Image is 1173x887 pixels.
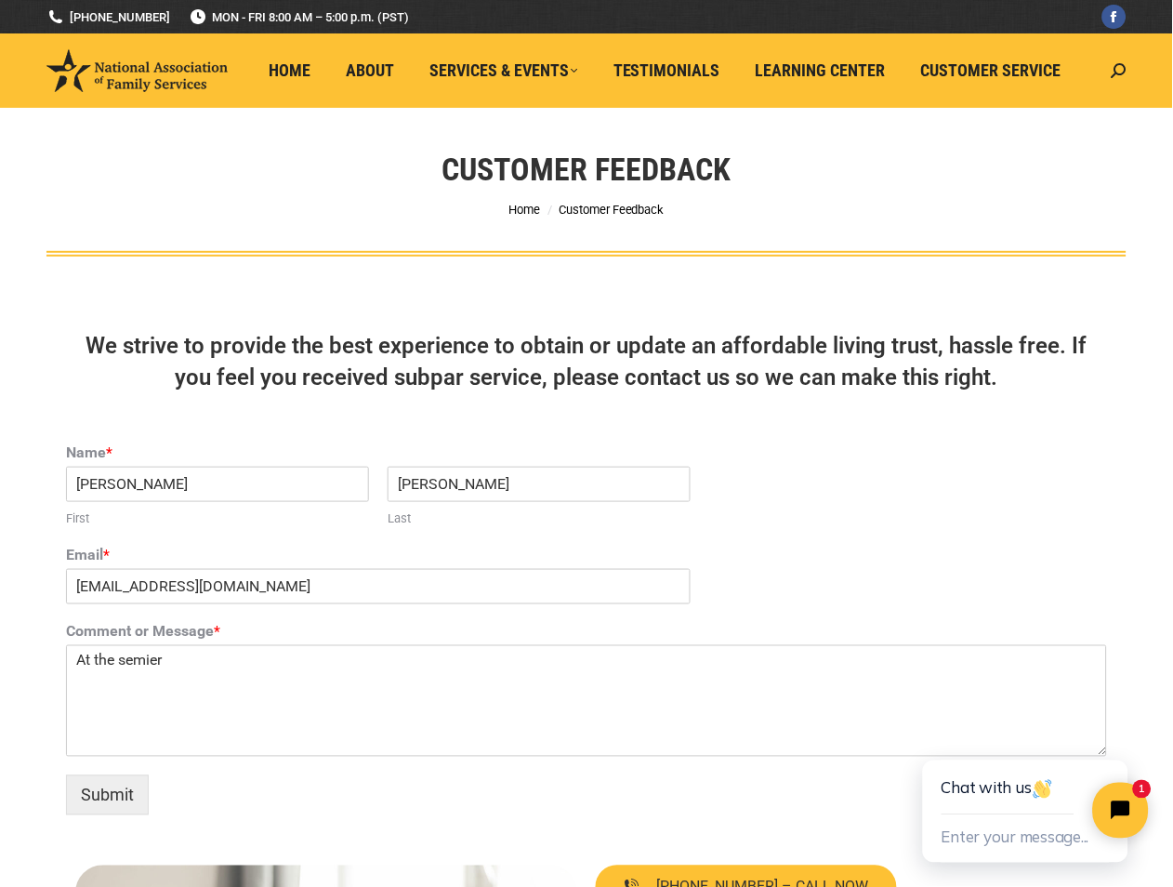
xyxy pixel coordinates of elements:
span: Customer Feedback [559,203,665,217]
h3: We strive to provide the best experience to obtain or update an affordable living trust, hassle f... [66,331,1107,393]
span: Testimonials [613,60,720,81]
h1: Customer Feedback [442,149,731,190]
a: Customer Service [908,53,1074,88]
a: Testimonials [600,53,733,88]
a: Facebook page opens in new window [1102,5,1127,29]
label: Email [66,546,1107,565]
iframe: Tidio Chat [881,701,1173,887]
a: Home [508,203,540,217]
span: Home [269,60,310,81]
img: National Association of Family Services [46,49,228,92]
span: Learning Center [756,60,886,81]
a: Home [256,53,323,88]
span: Services & Events [429,60,578,81]
span: MON - FRI 8:00 AM – 5:00 p.m. (PST) [189,8,409,26]
a: Learning Center [743,53,899,88]
button: Submit [66,775,149,815]
label: Last [388,511,691,527]
label: Comment or Message [66,623,1107,642]
label: Name [66,443,1107,463]
span: Customer Service [921,60,1061,81]
label: First [66,511,369,527]
a: About [333,53,407,88]
a: [PHONE_NUMBER] [46,8,170,26]
span: About [346,60,394,81]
